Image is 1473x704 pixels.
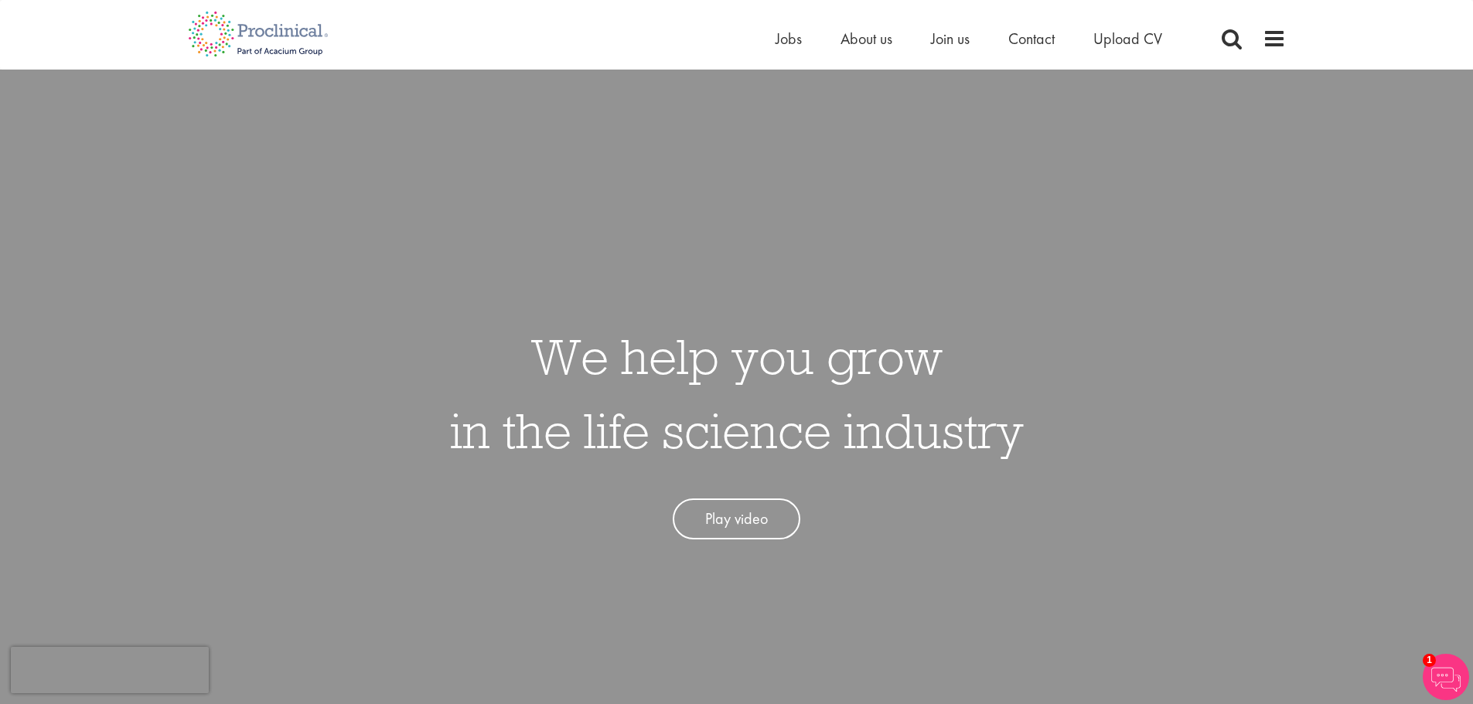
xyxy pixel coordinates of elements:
h1: We help you grow in the life science industry [450,319,1024,468]
a: Contact [1008,29,1055,49]
a: Join us [931,29,970,49]
img: Chatbot [1423,654,1469,700]
a: About us [840,29,892,49]
span: 1 [1423,654,1436,667]
a: Play video [673,498,800,539]
a: Upload CV [1093,29,1162,49]
a: Jobs [776,29,802,49]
